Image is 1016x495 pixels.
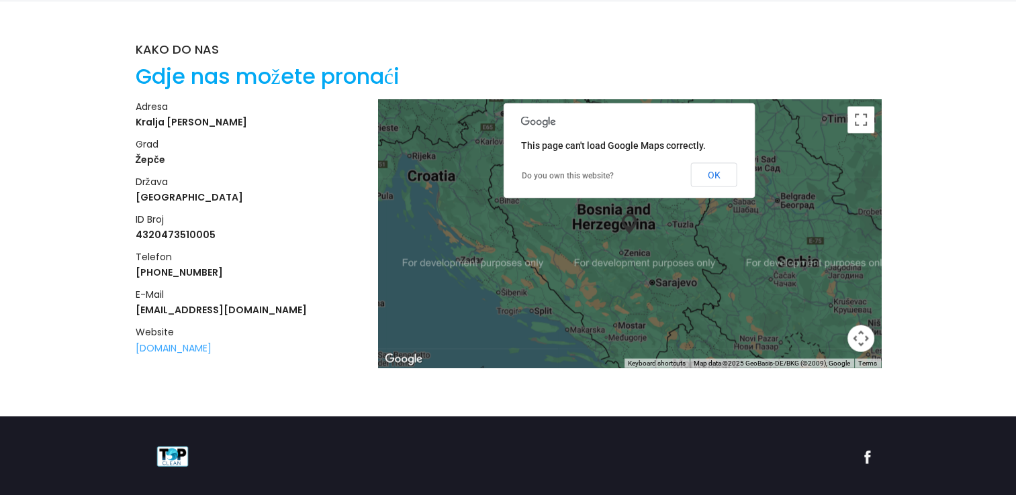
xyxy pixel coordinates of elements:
[136,287,362,300] h5: e-mail
[847,106,874,133] button: Toggle fullscreen view
[136,265,362,278] h4: [PHONE_NUMBER]
[136,227,362,241] h4: 4320473510005
[136,325,362,338] h5: website
[136,174,362,188] h5: država
[847,325,874,351] button: Map camera controls
[844,450,871,463] img: facebook
[136,99,362,113] h5: adresa
[136,439,210,473] img: company logo
[619,213,639,233] img: My position
[136,63,400,89] h2: Gdje nas možete pronaći
[136,250,362,263] h5: telefon
[136,115,362,128] h4: Kralja [PERSON_NAME]
[694,359,850,366] span: Map data ©2025 GeoBasis-DE/BKG (©2009), Google
[522,170,614,180] a: Do you own this website?
[136,137,362,150] h5: grad
[136,212,362,225] h5: ID broj
[136,302,362,316] h4: [EMAIL_ADDRESS][DOMAIN_NAME]
[858,359,877,366] a: Terms (opens in new tab)
[136,190,362,203] h4: [GEOGRAPHIC_DATA]
[381,350,426,368] img: Google
[381,350,426,368] a: Open this area in Google Maps (opens a new window)
[136,152,362,166] h4: Žepče
[136,1,219,56] h4: KAKO DO NAS
[521,140,706,150] span: This page can't load Google Maps correctly.
[691,162,737,186] button: OK
[628,358,686,368] button: Keyboard shortcuts
[136,341,212,354] a: [DOMAIN_NAME]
